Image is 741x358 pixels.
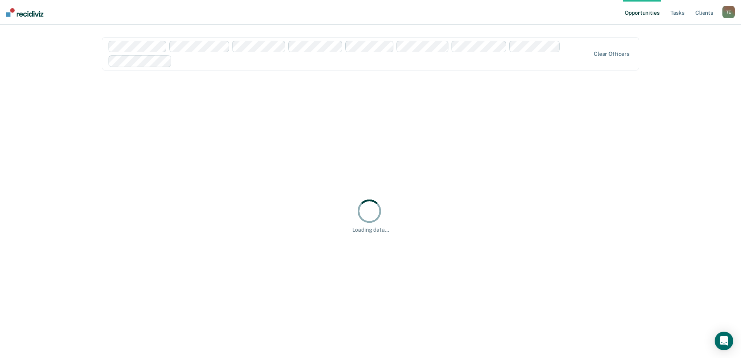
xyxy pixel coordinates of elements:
[722,6,735,18] button: TE
[722,6,735,18] div: T E
[352,227,389,233] div: Loading data...
[6,8,43,17] img: Recidiviz
[594,51,629,57] div: Clear officers
[715,332,733,350] div: Open Intercom Messenger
